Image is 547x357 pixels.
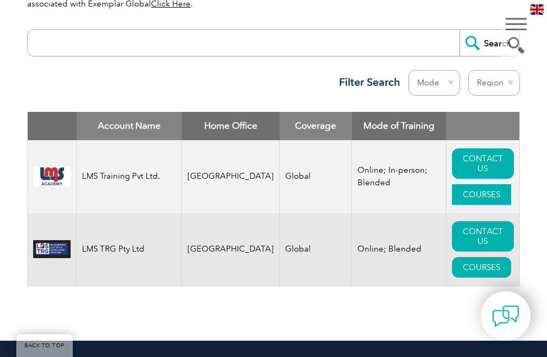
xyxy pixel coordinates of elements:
img: contact-chat.png [492,303,519,330]
td: LMS TRG Pty Ltd [77,213,182,286]
th: Account Name: activate to sort column descending [77,112,182,140]
input: Search [460,30,519,56]
th: Home Office: activate to sort column ascending [182,112,280,140]
img: en [530,4,544,15]
td: Online; In-person; Blended [352,140,446,213]
a: COURSES [452,184,511,205]
img: 92573bc8-4c6f-eb11-a812-002248153038-logo.jpg [33,166,71,187]
td: LMS Training Pvt Ltd. [77,140,182,213]
h3: Filter Search [332,76,400,89]
td: [GEOGRAPHIC_DATA] [182,213,280,286]
td: Global [280,140,352,213]
a: CONTACT US [452,221,514,252]
th: Mode of Training: activate to sort column ascending [352,112,446,140]
a: BACK TO TOP [16,334,73,357]
th: Coverage: activate to sort column ascending [280,112,352,140]
td: Online; Blended [352,213,446,286]
img: c485e4a1-833a-eb11-a813-0022481469da-logo.jpg [33,240,71,258]
th: : activate to sort column ascending [446,112,519,140]
td: [GEOGRAPHIC_DATA] [182,140,280,213]
td: Global [280,213,352,286]
a: CONTACT US [452,148,514,179]
a: COURSES [452,257,511,278]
